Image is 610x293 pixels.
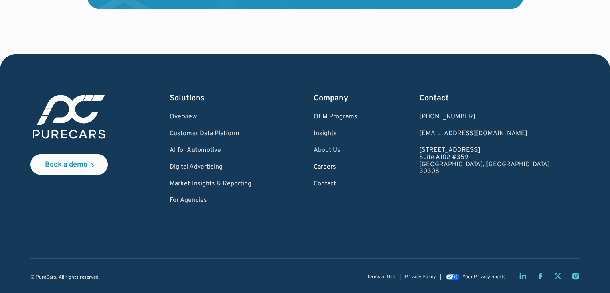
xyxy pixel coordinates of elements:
[30,93,108,141] img: purecars logo
[313,114,357,121] a: OEM Programs
[536,272,544,280] a: Facebook page
[446,275,506,280] a: Your Privacy Rights
[519,272,527,280] a: LinkedIn page
[170,114,251,121] a: Overview
[170,147,251,154] a: AI for Automotive
[313,93,357,104] div: Company
[419,147,550,175] a: [STREET_ADDRESS]Suite A102 #359[GEOGRAPHIC_DATA], [GEOGRAPHIC_DATA]30308
[419,130,550,138] a: Email us
[170,181,251,188] a: Market Insights & Reporting
[462,275,506,280] div: Your Privacy Rights
[571,272,580,280] a: Instagram page
[419,114,550,121] div: [PHONE_NUMBER]
[30,154,108,175] a: Book a demo
[170,93,251,104] div: Solutions
[170,197,251,204] a: For Agencies
[313,130,357,138] a: Insights
[313,181,357,188] a: Contact
[313,164,357,171] a: Careers
[405,275,436,280] a: Privacy Policy
[170,164,251,171] a: Digital Advertising
[554,272,562,280] a: Twitter X page
[367,275,395,280] a: Terms of Use
[45,161,87,169] div: Book a demo
[313,147,357,154] a: About Us
[30,275,100,280] div: © PureCars. All rights reserved.
[170,130,251,138] a: Customer Data Platform
[419,93,550,104] div: Contact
